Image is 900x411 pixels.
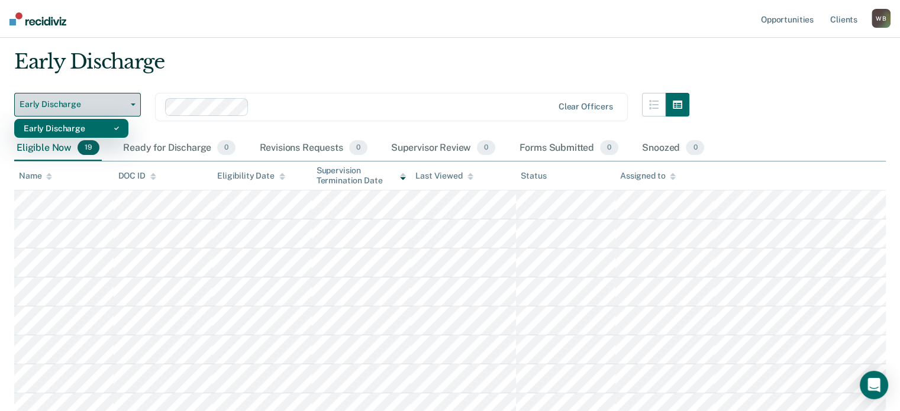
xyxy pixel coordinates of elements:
span: 19 [78,140,99,156]
div: Supervision Termination Date [317,166,407,186]
span: 0 [217,140,236,156]
div: Name [19,171,52,181]
span: 0 [686,140,704,156]
div: Last Viewed [415,171,473,181]
div: Snoozed0 [640,135,707,161]
div: Assigned to [620,171,676,181]
div: Status [521,171,546,181]
span: 0 [349,140,367,156]
div: Early Discharge [24,119,119,138]
div: Revisions Requests0 [257,135,369,161]
span: 0 [600,140,618,156]
img: Recidiviz [9,12,66,25]
span: 0 [477,140,495,156]
div: Early Discharge [14,50,689,83]
div: Supervisor Review0 [389,135,498,161]
div: Clear officers [559,102,613,112]
div: Eligibility Date [217,171,285,181]
div: DOC ID [118,171,156,181]
button: WB [872,9,891,28]
div: Forms Submitted0 [517,135,621,161]
div: Eligible Now19 [14,135,102,161]
div: W B [872,9,891,28]
div: Ready for Discharge0 [121,135,238,161]
div: Open Intercom Messenger [860,371,888,399]
button: Early Discharge [14,93,141,116]
span: Early Discharge [20,99,126,109]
